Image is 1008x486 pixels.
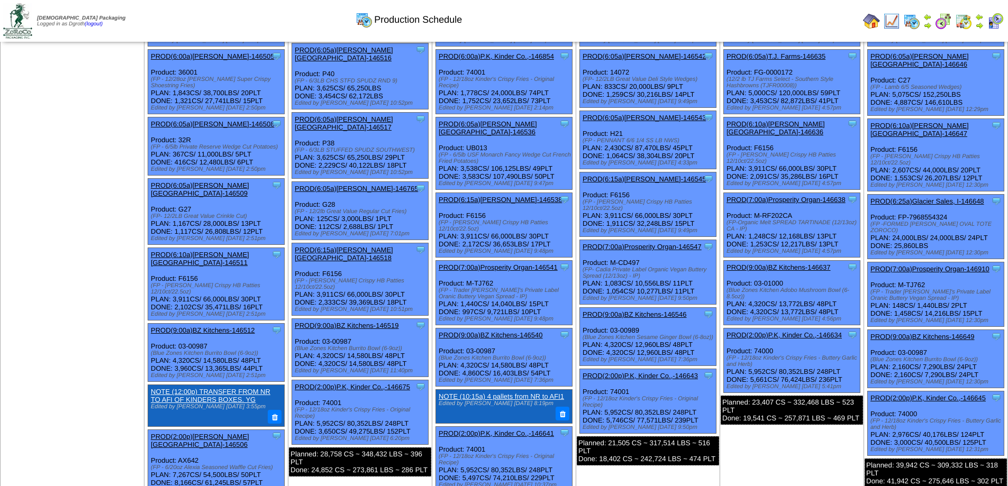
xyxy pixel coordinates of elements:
[580,50,716,108] div: Product: 14072 PLAN: 833CS / 20,000LBS / 9PLT DONE: 1,259CS / 30,216LBS / 14PLT
[870,221,1004,234] div: (FP -FORMED [PERSON_NAME] OVAL TOTE ZOROCO)
[703,241,714,252] img: Tooltip
[583,98,716,105] div: Edited by [PERSON_NAME] [DATE] 9:49pm
[151,181,249,197] a: PROD(6:05a)[PERSON_NAME][GEOGRAPHIC_DATA]-146509
[975,13,984,21] img: arrowleft.gif
[295,306,428,313] div: Edited by [PERSON_NAME] [DATE] 10:51pm
[415,381,426,392] img: Tooltip
[727,248,860,254] div: Edited by [PERSON_NAME] [DATE] 4:57pm
[870,182,1004,188] div: Edited by [PERSON_NAME] [DATE] 12:30pm
[724,50,860,114] div: Product: FG-0000172 PLAN: 5,000CS / 120,000LBS / 59PLT DONE: 3,453CS / 82,872LBS / 41PLT
[271,249,282,260] img: Tooltip
[870,153,1004,166] div: (FP - [PERSON_NAME] Crispy HB Patties 12/10ct/22.5oz)
[727,52,825,60] a: PROD(6:05a)T.J. Farms-146635
[727,152,860,164] div: (FP - [PERSON_NAME] Crispy HB Patties 12/10ct/22.5oz)
[295,368,428,374] div: Edited by [PERSON_NAME] [DATE] 11:40pm
[991,263,1002,274] img: Tooltip
[148,179,285,245] div: Product: G27 PLAN: 1,167CS / 28,000LBS / 13PLT DONE: 1,117CS / 26,808LBS / 12PLT
[724,193,860,258] div: Product: M-RF202CA PLAN: 1,248CS / 12,168LBS / 13PLT DONE: 1,253CS / 12,217LBS / 13PLT
[37,15,125,27] span: Logged in as Dgroth
[439,400,567,407] div: Edited by [PERSON_NAME] [DATE] 8:19pm
[727,383,860,390] div: Edited by [PERSON_NAME] [DATE] 5:41pm
[295,147,428,153] div: (FP - 6/3LB STUFFED SPUDZ SOUTHWEST)
[870,84,1004,90] div: (FP - Lamb 6/5 Seasoned Wedges)
[727,355,860,368] div: (FP - 12/18oz Kinder's Crispy Fries - Buttery Garlic and Herb)
[151,251,249,267] a: PROD(6:10a)[PERSON_NAME][GEOGRAPHIC_DATA]-146511
[148,248,285,320] div: Product: F6156 PLAN: 3,911CS / 66,000LBS / 30PLT DONE: 2,102CS / 35,471LBS / 16PLT
[271,51,282,61] img: Tooltip
[727,219,860,232] div: (FP-Organic Melt SPREAD TARTINADE (12/13oz) CA - IP)
[295,383,410,391] a: PROD(2:00p)P.K, Kinder Co.,-146675
[151,120,274,128] a: PROD(6:05a)[PERSON_NAME]-146508
[148,117,285,176] div: Product: 32R PLAN: 367CS / 11,000LBS / 5PLT DONE: 416CS / 12,480LBS / 6PLT
[439,263,558,271] a: PROD(7:00a)Prosperity Organ-146541
[295,231,428,237] div: Edited by [PERSON_NAME] [DATE] 7:01pm
[295,46,393,62] a: PROD(6:05a)[PERSON_NAME][GEOGRAPHIC_DATA]-146516
[583,334,716,341] div: (Blue Zones Kitchen Sesame Ginger Bowl (6-8oz))
[870,379,1004,385] div: Edited by [PERSON_NAME] [DATE] 12:30pm
[703,112,714,123] img: Tooltip
[727,196,846,204] a: PROD(7:00a)Prosperity Organ-146638
[415,114,426,124] img: Tooltip
[870,250,1004,256] div: Edited by [PERSON_NAME] [DATE] 12:30pm
[847,329,858,340] img: Tooltip
[295,208,428,215] div: (FP - 12/2lb Great Value Regular Cut Fries)
[151,52,274,60] a: PROD(6:00a)[PERSON_NAME]-146505
[151,144,284,150] div: (FP - 6/5lb Private Reserve Wedge Cut Potatoes)
[724,117,860,190] div: Product: F6156 PLAN: 3,911CS / 66,000LBS / 30PLT DONE: 2,091CS / 35,286LBS / 16PLT
[151,372,284,379] div: Edited by [PERSON_NAME] [DATE] 2:51pm
[583,175,706,183] a: PROD(6:15a)[PERSON_NAME]-146545
[295,278,428,290] div: (FP - [PERSON_NAME] Crispy HB Patties 12/10ct/22.5oz)
[870,317,1004,324] div: Edited by [PERSON_NAME] [DATE] 12:30pm
[151,76,284,89] div: (FP - 12/28oz [PERSON_NAME] Super Crispy Shoestring Fries)
[870,394,986,402] a: PROD(2:00p)P.K, Kinder Co.,-146645
[439,248,572,254] div: Edited by [PERSON_NAME] [DATE] 9:48pm
[439,331,543,339] a: PROD(9:00a)BZ Kitchens-146540
[583,114,706,122] a: PROD(6:05a)[PERSON_NAME]-146543
[868,330,1004,388] div: Product: 03-00987 PLAN: 2,160CS / 7,290LBS / 24PLT DONE: 2,160CS / 7,290LBS / 24PLT
[580,308,716,366] div: Product: 03-00989 PLAN: 4,320CS / 12,960LBS / 48PLT DONE: 4,320CS / 12,960LBS / 48PLT
[289,447,431,476] div: Planned: 28,758 CS ~ 348,432 LBS ~ 396 PLT Done: 24,852 CS ~ 273,861 LBS ~ 286 PLT
[870,333,975,341] a: PROD(9:00a)BZ Kitchens-146649
[847,51,858,61] img: Tooltip
[870,52,969,68] a: PROD(6:05a)[PERSON_NAME][GEOGRAPHIC_DATA]-146646
[724,328,860,393] div: Product: 74000 PLAN: 5,952CS / 80,352LBS / 248PLT DONE: 5,661CS / 76,424LBS / 236PLT
[151,404,279,410] div: Edited by [PERSON_NAME] [DATE] 3:55pm
[727,263,831,271] a: PROD(9:00a)BZ Kitchens-146637
[870,356,1004,363] div: (Blue Zones Kitchen Burrito Bowl (6-9oz))
[151,464,284,471] div: (FP - 6/20oz Alexia Seasoned Waffle Cut Fries)
[415,44,426,55] img: Tooltip
[268,410,281,424] button: Delete Note
[883,13,900,30] img: line_graph.gif
[292,113,429,179] div: Product: P38 PLAN: 3,625CS / 65,250LBS / 29PLT DONE: 2,229CS / 40,122LBS / 18PLT
[559,118,570,129] img: Tooltip
[439,152,572,164] div: (FP - 6/5lb USF Monarch Fancy Wedge Cut French Fried Potatoes)
[148,324,285,382] div: Product: 03-00987 PLAN: 4,320CS / 14,580LBS / 48PLT DONE: 3,960CS / 13,365LBS / 44PLT
[439,120,537,136] a: PROD(6:05a)[PERSON_NAME][GEOGRAPHIC_DATA]-146536
[987,13,1004,30] img: calendarcustomer.gif
[583,372,698,380] a: PROD(2:00p)P.K, Kinder Co.,-146643
[271,180,282,190] img: Tooltip
[295,100,428,106] div: Edited by [PERSON_NAME] [DATE] 10:52pm
[439,287,572,300] div: (FP - Trader [PERSON_NAME]'s Private Label Oranic Buttery Vegan Spread - IP)
[559,51,570,61] img: Tooltip
[868,195,1004,259] div: Product: FP-7968554324 PLAN: 24,000LBS / 24,000LBS / 24PLT DONE: 25,860LBS
[559,194,570,205] img: Tooltip
[295,322,399,329] a: PROD(9:00a)BZ Kitchens-146519
[868,262,1004,327] div: Product: M-TJ762 PLAN: 148CS / 1,440LBS / 2PLT DONE: 1,458CS / 14,216LBS / 15PLT
[870,106,1004,113] div: Edited by [PERSON_NAME] [DATE] 12:29pm
[439,355,572,361] div: (Blue Zones Kitchen Burrito Bowl (6-9oz))
[271,430,282,441] img: Tooltip
[577,436,719,465] div: Planned: 21,505 CS ~ 317,514 LBS ~ 516 PLT Done: 18,402 CS ~ 242,724 LBS ~ 474 PLT
[923,13,932,21] img: arrowleft.gif
[295,115,393,131] a: PROD(6:05a)[PERSON_NAME][GEOGRAPHIC_DATA]-146517
[870,418,1004,430] div: (FP - 12/18oz Kinder's Crispy Fries - Buttery Garlic and Herb)
[559,262,570,272] img: Tooltip
[991,51,1002,61] img: Tooltip
[868,391,1004,456] div: Product: 74000 PLAN: 2,976CS / 40,176LBS / 124PLT DONE: 3,000CS / 40,500LBS / 125PLT
[37,15,125,21] span: [DEMOGRAPHIC_DATA] Packaging
[559,329,570,340] img: Tooltip
[727,331,842,339] a: PROD(2:00p)P.K, Kinder Co.,-146634
[415,320,426,331] img: Tooltip
[955,13,972,30] img: calendarinout.gif
[580,172,716,237] div: Product: F6156 PLAN: 3,911CS / 66,000LBS / 30PLT DONE: 1,911CS / 32,248LBS / 15PLT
